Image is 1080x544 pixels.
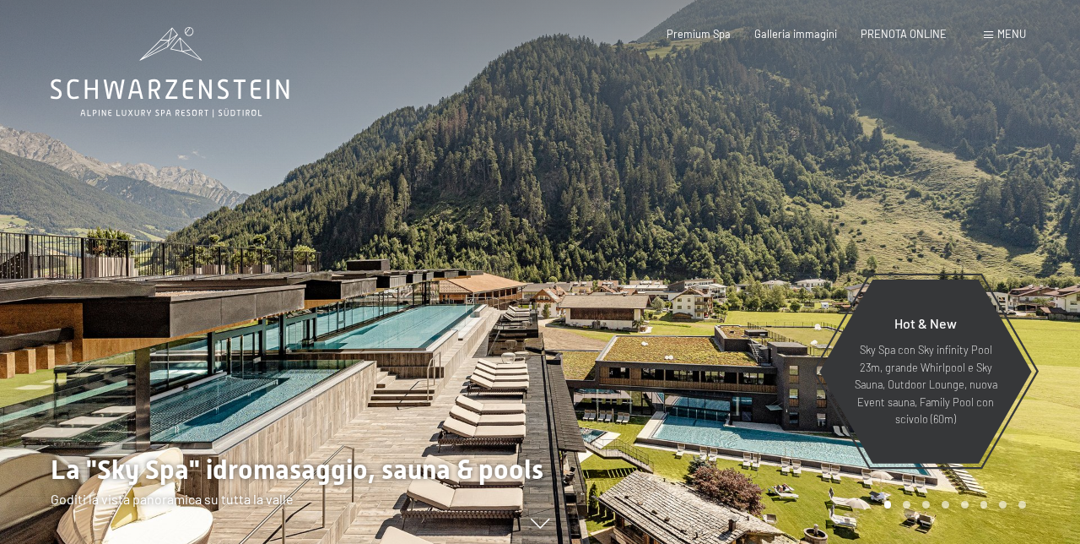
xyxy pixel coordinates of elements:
p: Sky Spa con Sky infinity Pool 23m, grande Whirlpool e Sky Sauna, Outdoor Lounge, nuova Event saun... [852,341,999,427]
div: Carousel Page 5 [961,501,969,509]
a: Galleria immagini [754,27,837,41]
a: Premium Spa [667,27,731,41]
div: Carousel Page 6 [980,501,988,509]
div: Carousel Page 7 [999,501,1007,509]
div: Carousel Page 3 [922,501,930,509]
div: Carousel Page 8 [1018,501,1026,509]
a: Hot & New Sky Spa con Sky infinity Pool 23m, grande Whirlpool e Sky Sauna, Outdoor Lounge, nuova ... [818,279,1033,465]
div: Carousel Page 4 [942,501,949,509]
a: PRENOTA ONLINE [861,27,947,41]
span: Hot & New [894,315,957,331]
div: Carousel Page 2 [903,501,910,509]
span: Menu [997,27,1026,41]
div: Carousel Page 1 (Current Slide) [884,501,892,509]
div: Carousel Pagination [878,501,1026,509]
